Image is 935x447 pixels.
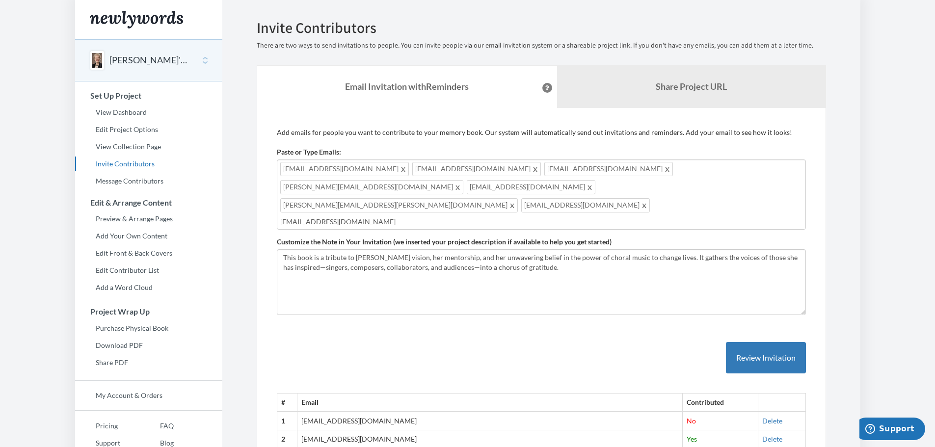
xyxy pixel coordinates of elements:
[297,394,682,412] th: Email
[656,81,727,92] b: Share Project URL
[75,280,222,295] a: Add a Word Cloud
[75,122,222,137] a: Edit Project Options
[257,41,826,51] p: There are two ways to send invitations to people. You can invite people via our email invitation ...
[75,321,222,336] a: Purchase Physical Book
[683,394,758,412] th: Contributed
[277,147,341,157] label: Paste or Type Emails:
[280,216,802,227] input: Add contributor email(s) here...
[75,139,222,154] a: View Collection Page
[76,307,222,316] h3: Project Wrap Up
[75,355,222,370] a: Share PDF
[76,91,222,100] h3: Set Up Project
[726,342,806,374] button: Review Invitation
[109,54,189,67] button: [PERSON_NAME]'s Farewell
[544,162,673,176] span: [EMAIL_ADDRESS][DOMAIN_NAME]
[345,81,469,92] strong: Email Invitation with Reminders
[277,237,612,247] label: Customize the Note in Your Invitation (we inserted your project description if available to help ...
[297,412,682,430] td: [EMAIL_ADDRESS][DOMAIN_NAME]
[75,229,222,243] a: Add Your Own Content
[280,162,409,176] span: [EMAIL_ADDRESS][DOMAIN_NAME]
[277,128,806,137] p: Add emails for people you want to contribute to your memory book. Our system will automatically s...
[139,419,174,433] a: FAQ
[687,435,697,443] span: Yes
[277,412,297,430] th: 1
[75,211,222,226] a: Preview & Arrange Pages
[75,263,222,278] a: Edit Contributor List
[75,419,139,433] a: Pricing
[521,198,650,212] span: [EMAIL_ADDRESS][DOMAIN_NAME]
[277,394,297,412] th: #
[75,157,222,171] a: Invite Contributors
[75,338,222,353] a: Download PDF
[90,11,183,28] img: Newlywords logo
[859,418,925,442] iframe: Opens a widget where you can chat to one of our agents
[412,162,541,176] span: [EMAIL_ADDRESS][DOMAIN_NAME]
[75,246,222,261] a: Edit Front & Back Covers
[76,198,222,207] h3: Edit & Arrange Content
[75,105,222,120] a: View Dashboard
[280,198,518,212] span: [PERSON_NAME][EMAIL_ADDRESS][PERSON_NAME][DOMAIN_NAME]
[687,417,696,425] span: No
[75,174,222,188] a: Message Contributors
[762,435,782,443] a: Delete
[280,180,463,194] span: [PERSON_NAME][EMAIL_ADDRESS][DOMAIN_NAME]
[762,417,782,425] a: Delete
[257,20,826,36] h2: Invite Contributors
[75,388,222,403] a: My Account & Orders
[467,180,595,194] span: [EMAIL_ADDRESS][DOMAIN_NAME]
[277,249,806,315] textarea: This book is a tribute to [PERSON_NAME] vision, her mentorship, and her unwavering belief in the ...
